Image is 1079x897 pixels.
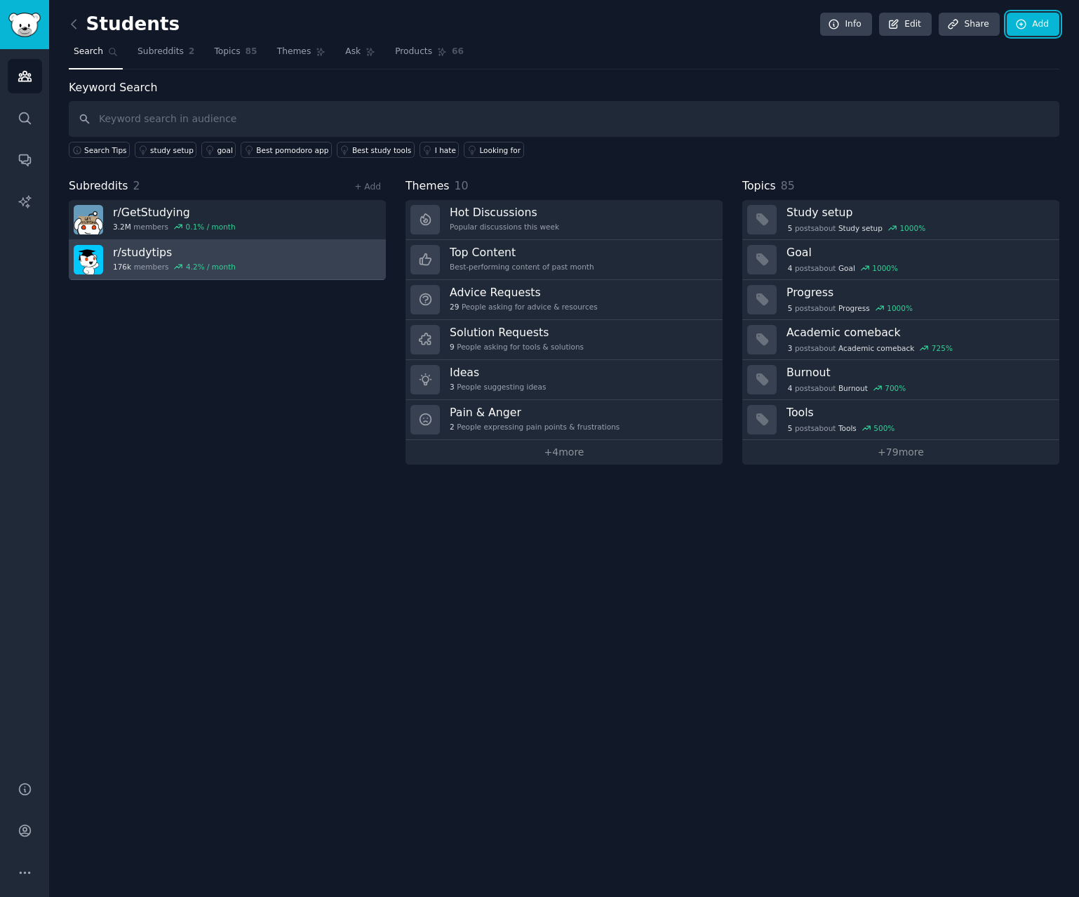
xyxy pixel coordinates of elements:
[241,142,332,158] a: Best pomodoro app
[256,145,328,155] div: Best pomodoro app
[138,46,184,58] span: Subreddits
[113,222,236,232] div: members
[113,205,236,220] h3: r/ GetStudying
[450,342,584,352] div: People asking for tools & solutions
[133,179,140,192] span: 2
[69,13,180,36] h2: Students
[786,245,1050,260] h3: Goal
[272,41,331,69] a: Themes
[786,262,899,274] div: post s about
[786,302,914,314] div: post s about
[113,262,131,272] span: 176k
[450,302,598,312] div: People asking for advice & resources
[838,383,868,393] span: Burnout
[450,365,546,380] h3: Ideas
[452,46,464,58] span: 66
[450,405,619,420] h3: Pain & Anger
[135,142,196,158] a: study setup
[450,325,584,340] h3: Solution Requests
[781,179,795,192] span: 85
[74,205,103,234] img: GetStudying
[186,222,236,232] div: 0.1 % / month
[74,245,103,274] img: studytips
[873,423,894,433] div: 500 %
[406,178,450,195] span: Themes
[450,205,559,220] h3: Hot Discussions
[406,200,723,240] a: Hot DiscussionsPopular discussions this week
[742,360,1059,400] a: Burnout4postsaboutBurnout700%
[450,382,455,392] span: 3
[69,240,386,280] a: r/studytips176kmembers4.2% / month
[201,142,236,158] a: goal
[450,302,459,312] span: 29
[406,240,723,280] a: Top ContentBest-performing content of past month
[887,303,913,313] div: 1000 %
[820,13,872,36] a: Info
[742,400,1059,440] a: Tools5postsaboutTools500%
[932,343,953,353] div: 725 %
[406,440,723,465] a: +4more
[277,46,311,58] span: Themes
[340,41,380,69] a: Ask
[838,223,883,233] span: Study setup
[217,145,232,155] div: goal
[899,223,925,233] div: 1000 %
[464,142,523,158] a: Looking for
[788,303,793,313] span: 5
[69,200,386,240] a: r/GetStudying3.2Mmembers0.1% / month
[189,46,195,58] span: 2
[786,222,927,234] div: post s about
[786,365,1050,380] h3: Burnout
[742,240,1059,280] a: Goal4postsaboutGoal1000%
[420,142,460,158] a: I hate
[113,245,236,260] h3: r/ studytips
[8,13,41,37] img: GummySearch logo
[133,41,199,69] a: Subreddits2
[406,360,723,400] a: Ideas3People suggesting ideas
[406,320,723,360] a: Solution Requests9People asking for tools & solutions
[872,263,898,273] div: 1000 %
[113,262,236,272] div: members
[113,222,131,232] span: 3.2M
[337,142,415,158] a: Best study tools
[788,423,793,433] span: 5
[455,179,469,192] span: 10
[788,263,793,273] span: 4
[69,142,130,158] button: Search Tips
[74,46,103,58] span: Search
[186,262,236,272] div: 4.2 % / month
[84,145,127,155] span: Search Tips
[69,101,1059,137] input: Keyword search in audience
[435,145,456,155] div: I hate
[838,343,914,353] span: Academic comeback
[838,263,855,273] span: Goal
[786,405,1050,420] h3: Tools
[69,41,123,69] a: Search
[479,145,521,155] div: Looking for
[786,205,1050,220] h3: Study setup
[838,303,870,313] span: Progress
[788,223,793,233] span: 5
[742,440,1059,465] a: +79more
[395,46,432,58] span: Products
[450,382,546,392] div: People suggesting ideas
[786,342,954,354] div: post s about
[742,280,1059,320] a: Progress5postsaboutProgress1000%
[406,400,723,440] a: Pain & Anger2People expressing pain points & frustrations
[345,46,361,58] span: Ask
[450,422,619,432] div: People expressing pain points & frustrations
[69,178,128,195] span: Subreddits
[885,383,906,393] div: 700 %
[742,320,1059,360] a: Academic comeback3postsaboutAcademic comeback725%
[450,222,559,232] div: Popular discussions this week
[450,262,594,272] div: Best-performing content of past month
[209,41,262,69] a: Topics85
[352,145,411,155] div: Best study tools
[788,343,793,353] span: 3
[390,41,469,69] a: Products66
[786,382,907,394] div: post s about
[450,285,598,300] h3: Advice Requests
[879,13,932,36] a: Edit
[838,423,857,433] span: Tools
[788,383,793,393] span: 4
